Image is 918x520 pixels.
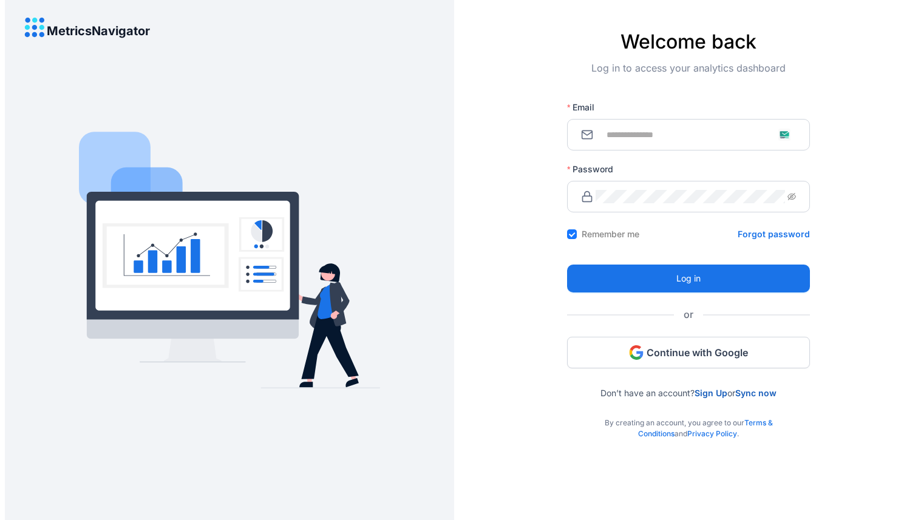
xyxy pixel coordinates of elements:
span: Log in [676,272,701,285]
input: Email [596,128,796,141]
a: Privacy Policy [687,429,737,438]
a: Forgot password [738,228,810,240]
a: Sign Up [695,388,727,398]
span: Continue with Google [647,346,748,359]
label: Email [567,101,603,113]
div: Don’t have an account? or [567,368,810,398]
div: Log in to access your analytics dashboard [567,61,810,95]
div: By creating an account, you agree to our and . [567,398,810,439]
label: Password [567,163,622,175]
span: Remember me [577,228,644,240]
a: Sync now [735,388,777,398]
button: Continue with Google [567,337,810,368]
h4: Welcome back [567,30,810,53]
button: Log in [567,265,810,292]
h4: MetricsNavigator [47,24,150,38]
span: or [674,307,703,322]
span: eye-invisible [787,192,796,201]
input: Password [596,190,785,203]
